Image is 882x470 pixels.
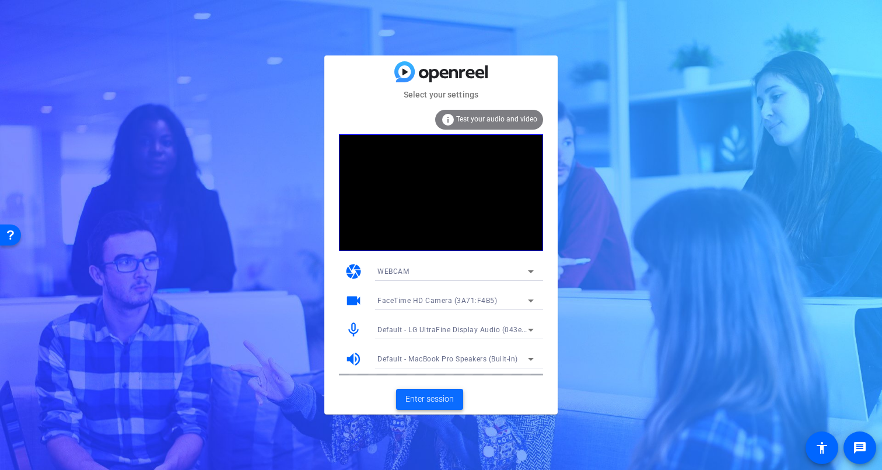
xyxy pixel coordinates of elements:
[394,61,488,82] img: blue-gradient.svg
[377,267,409,276] span: WEBCAM
[405,393,454,405] span: Enter session
[345,350,362,368] mat-icon: volume_up
[396,389,463,410] button: Enter session
[345,292,362,309] mat-icon: videocam
[345,263,362,280] mat-icon: camera
[377,297,497,305] span: FaceTime HD Camera (3A71:F4B5)
[815,441,829,455] mat-icon: accessibility
[324,88,558,101] mat-card-subtitle: Select your settings
[377,325,544,334] span: Default - LG UltraFine Display Audio (043e:9a4b)
[377,355,518,363] span: Default - MacBook Pro Speakers (Built-in)
[345,321,362,339] mat-icon: mic_none
[441,113,455,127] mat-icon: info
[456,115,537,123] span: Test your audio and video
[853,441,867,455] mat-icon: message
